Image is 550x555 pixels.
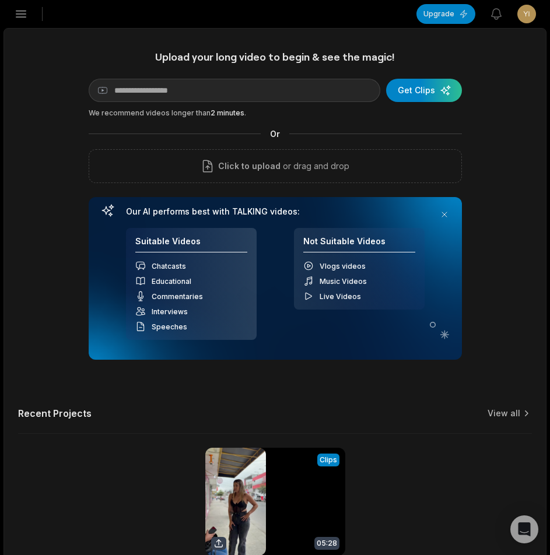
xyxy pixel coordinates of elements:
span: Educational [152,277,191,286]
h3: Our AI performs best with TALKING videos: [126,206,425,217]
span: Speeches [152,322,187,331]
h1: Upload your long video to begin & see the magic! [89,50,462,64]
h4: Suitable Videos [135,236,247,253]
div: Open Intercom Messenger [510,515,538,543]
p: or drag and drop [281,159,349,173]
span: Interviews [152,307,188,316]
div: We recommend videos longer than . [89,108,462,118]
span: Commentaries [152,292,203,301]
span: Live Videos [320,292,361,301]
span: Vlogs videos [320,262,366,271]
a: View all [488,408,520,419]
span: 2 minutes [211,108,244,117]
span: Chatcasts [152,262,186,271]
span: Click to upload [218,159,281,173]
span: Or [261,128,289,140]
h4: Not Suitable Videos [303,236,415,253]
span: Music Videos [320,277,367,286]
h2: Recent Projects [18,408,92,419]
button: Get Clips [386,79,462,102]
button: Upgrade [416,4,475,24]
